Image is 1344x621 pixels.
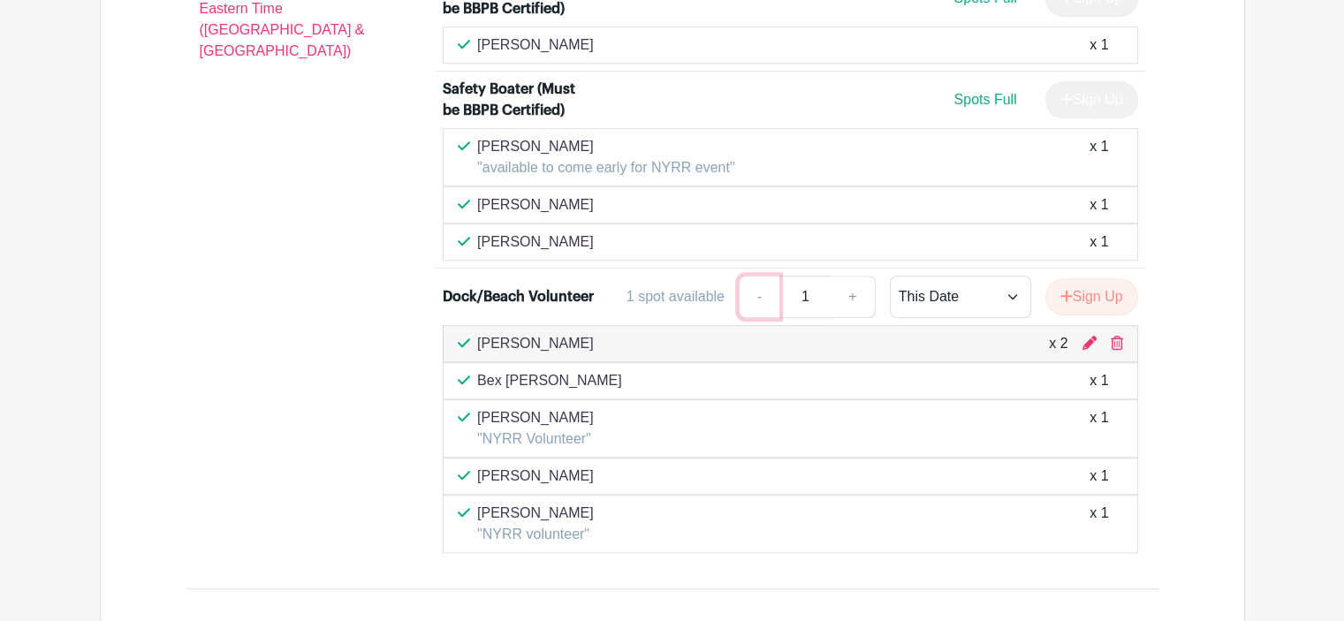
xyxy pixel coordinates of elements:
[477,333,594,354] p: [PERSON_NAME]
[1090,503,1108,545] div: x 1
[739,276,779,318] a: -
[477,524,594,545] p: "NYRR volunteer"
[477,370,622,391] p: Bex [PERSON_NAME]
[477,428,594,450] p: "NYRR Volunteer"
[477,466,594,487] p: [PERSON_NAME]
[477,136,734,157] p: [PERSON_NAME]
[443,286,594,307] div: Dock/Beach Volunteer
[477,407,594,428] p: [PERSON_NAME]
[443,79,596,121] div: Safety Boater (Must be BBPB Certified)
[1090,136,1108,178] div: x 1
[1090,370,1108,391] div: x 1
[1090,407,1108,450] div: x 1
[477,157,734,178] p: "available to come early for NYRR event"
[831,276,875,318] a: +
[477,34,594,56] p: [PERSON_NAME]
[1045,278,1138,315] button: Sign Up
[953,92,1016,107] span: Spots Full
[1090,231,1108,253] div: x 1
[626,286,725,307] div: 1 spot available
[477,503,594,524] p: [PERSON_NAME]
[1049,333,1067,354] div: x 2
[477,194,594,216] p: [PERSON_NAME]
[1090,34,1108,56] div: x 1
[1090,194,1108,216] div: x 1
[1090,466,1108,487] div: x 1
[477,231,594,253] p: [PERSON_NAME]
